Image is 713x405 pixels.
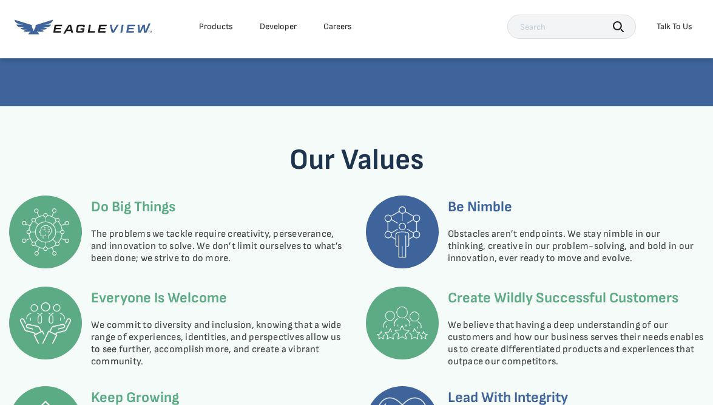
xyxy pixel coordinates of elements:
[18,296,73,350] img: Everyone Is Welcome
[199,21,233,32] div: Products
[91,196,348,219] h6: Do Big Things
[18,205,73,259] img: Do Big Things
[375,205,430,259] img: Be Nimble
[448,319,705,368] p: We believe that having a deep understanding of our customers and how our business serves their ne...
[91,228,348,265] p: The problems we tackle require creativity, perseverance, and innovation to solve. We don’t limit ...
[448,228,705,265] p: Obstacles aren’t endpoints. We stay nimble in our thinking, creative in our problem-solving, and ...
[657,21,692,32] div: Talk To Us
[260,21,297,32] a: Developer
[91,287,348,310] h6: Everyone Is Welcome
[9,143,704,178] h3: Our Values
[448,196,705,219] h6: Be Nimble
[323,21,352,32] div: Careers
[91,319,348,368] p: We commit to diversity and inclusion, knowing that a wide range of experiences, identities, and p...
[448,287,705,310] h6: Create Wildly Successful Customers
[375,296,430,350] img: Create Wildly Successful Customers
[507,15,636,39] input: Search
